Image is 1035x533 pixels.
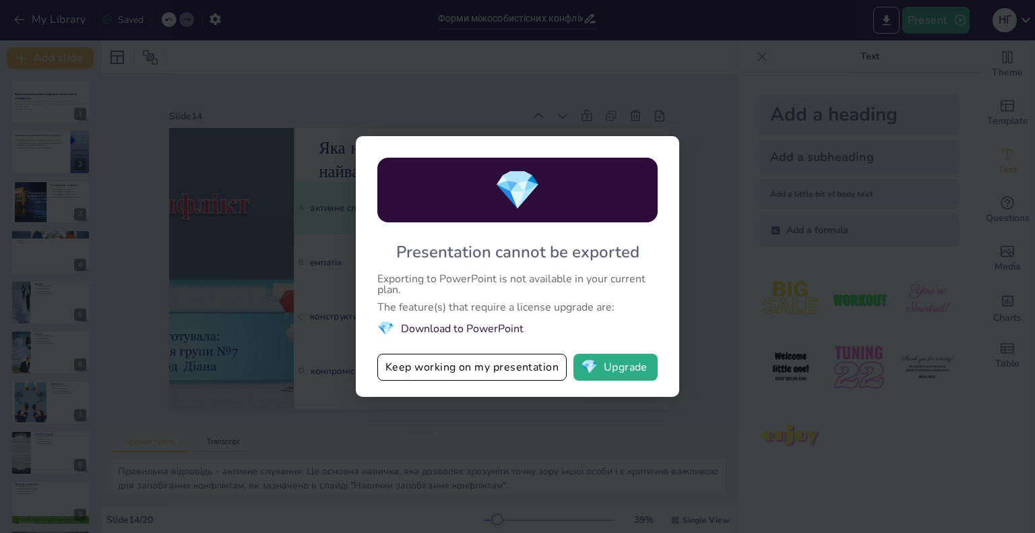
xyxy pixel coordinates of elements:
div: Exporting to PowerPoint is not available in your current plan. [377,274,658,295]
button: diamondUpgrade [573,354,658,381]
span: diamond [377,319,394,338]
div: Presentation cannot be exported [396,241,639,263]
button: Keep working on my presentation [377,354,567,381]
span: diamond [494,164,541,216]
span: diamond [581,360,598,374]
div: The feature(s) that require a license upgrade are: [377,302,658,313]
li: Download to PowerPoint [377,319,658,338]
